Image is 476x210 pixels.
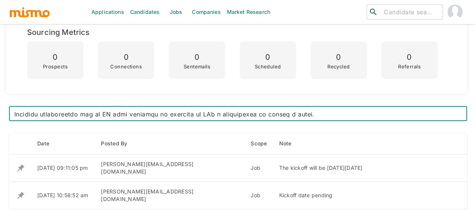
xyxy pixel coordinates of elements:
[245,154,273,182] td: Job
[398,64,421,69] p: Referrals
[31,182,95,209] td: [DATE] 10:58:52 am
[255,64,281,69] p: Scheduled
[245,182,273,209] td: Job
[31,133,95,154] th: Date
[110,64,142,69] p: Connections
[43,64,68,69] p: Prospects
[14,109,462,118] textarea: 3. Loremips d sitametconsect ad ELi Seddo eiu TEm in utl etdolorema aliquae adminimv qu Nostru. E...
[43,51,68,64] p: 0
[273,133,455,154] th: Note
[398,51,421,64] p: 0
[9,6,50,18] img: logo
[110,51,142,64] p: 0
[245,133,273,154] th: Scope
[95,182,245,209] td: [PERSON_NAME][EMAIL_ADDRESS][DOMAIN_NAME]
[27,26,446,38] h6: Sourcing Metrics
[31,154,95,182] td: [DATE] 09:11:05 pm
[255,51,281,64] p: 0
[279,192,449,199] div: Kickoff date pending
[327,64,350,69] p: Recycled
[447,5,462,20] img: Maia Reyes
[95,154,245,182] td: [PERSON_NAME][EMAIL_ADDRESS][DOMAIN_NAME]
[95,133,245,154] th: Posted By
[184,51,210,64] p: 0
[279,164,449,172] div: The kickoff will be [DATE][DATE]
[184,64,210,69] p: Sentemails
[327,51,350,64] p: 0
[381,7,440,17] input: Candidate search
